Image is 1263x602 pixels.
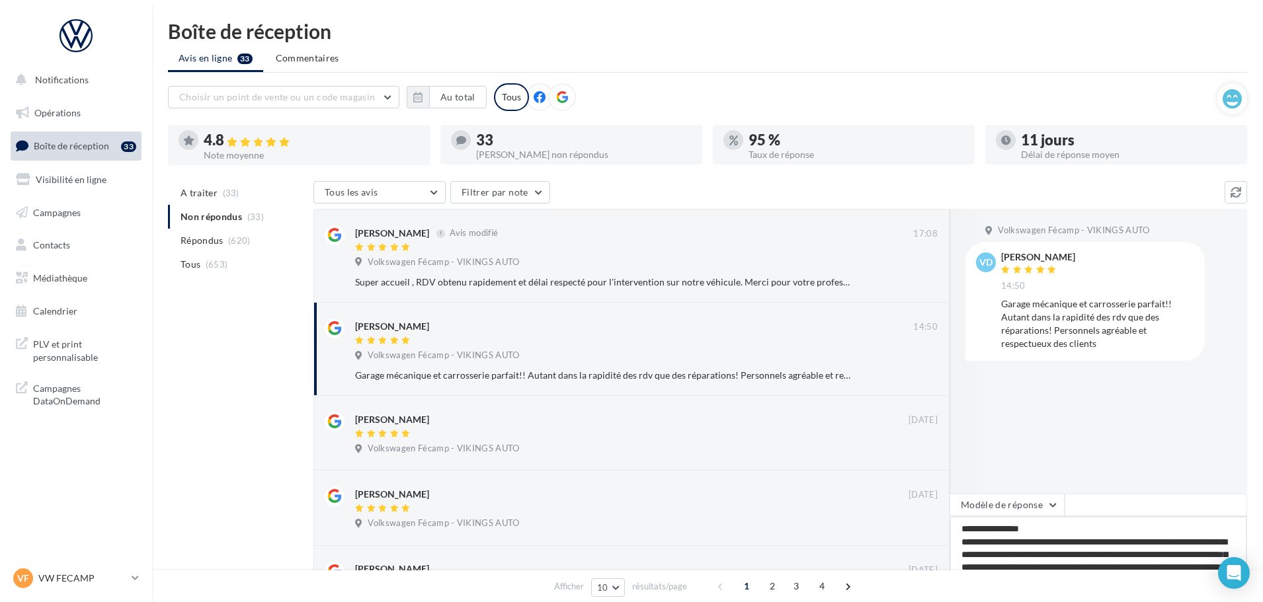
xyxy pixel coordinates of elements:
div: 11 jours [1021,133,1237,147]
button: Filtrer par note [450,181,550,204]
span: (653) [206,259,228,270]
span: Volkswagen Fécamp - VIKINGS AUTO [368,517,519,529]
span: 17:08 [913,228,938,240]
span: Campagnes [33,206,81,217]
div: [PERSON_NAME] [355,562,429,576]
span: Volkswagen Fécamp - VIKINGS AUTO [998,225,1149,237]
a: Opérations [8,99,144,127]
span: Volkswagen Fécamp - VIKINGS AUTO [368,350,519,361]
button: Choisir un point de vente ou un code magasin [168,86,399,108]
span: [DATE] [909,564,938,576]
span: 14:50 [1001,280,1026,292]
span: Volkswagen Fécamp - VIKINGS AUTO [368,443,519,455]
div: Note moyenne [204,151,419,160]
span: 4 [811,576,833,597]
span: 2 [762,576,783,597]
span: VF [17,572,29,585]
span: Tous les avis [325,186,378,198]
span: [DATE] [909,414,938,426]
div: Boîte de réception [168,21,1247,41]
span: Contacts [33,239,70,250]
div: Tous [494,83,529,111]
span: 1 [736,576,757,597]
span: Répondus [181,234,224,247]
span: PLV et print personnalisable [33,335,136,363]
button: Notifications [8,66,139,94]
div: [PERSON_NAME] [355,227,429,240]
a: VF VW FECAMP [11,566,142,591]
span: Choisir un point de vente ou un code magasin [179,91,375,102]
a: Contacts [8,231,144,259]
div: [PERSON_NAME] [1001,252,1075,262]
div: [PERSON_NAME] non répondus [476,150,692,159]
div: [PERSON_NAME] [355,320,429,333]
button: Au total [407,86,487,108]
a: Médiathèque [8,264,144,292]
div: 33 [476,133,692,147]
div: Super accueil , RDV obtenu rapidement et délai respecté pour l'intervention sur notre véhicule. M... [355,276,852,289]
span: Volkswagen Fécamp - VIKINGS AUTO [368,256,519,268]
div: Garage mécanique et carrosserie parfait!! Autant dans la rapidité des rdv que des réparations! Pe... [1001,297,1194,350]
span: A traiter [181,186,218,200]
span: Boîte de réception [34,140,109,151]
button: Au total [429,86,487,108]
span: 3 [786,576,807,597]
span: [DATE] [909,489,938,501]
span: Afficher [554,580,584,593]
p: VW FECAMP [38,572,126,585]
div: Taux de réponse [749,150,964,159]
span: vd [979,256,993,269]
span: Visibilité en ligne [36,174,106,185]
a: Campagnes DataOnDemand [8,374,144,413]
div: [PERSON_NAME] [355,413,429,426]
div: Open Intercom Messenger [1218,557,1250,589]
span: 10 [597,582,608,593]
button: Tous les avis [313,181,446,204]
span: 14:50 [913,321,938,333]
span: Calendrier [33,305,77,317]
span: Notifications [35,74,89,85]
span: Avis modifié [450,228,498,239]
span: Opérations [34,107,81,118]
a: Campagnes [8,199,144,227]
a: Calendrier [8,297,144,325]
div: Garage mécanique et carrosserie parfait!! Autant dans la rapidité des rdv que des réparations! Pe... [355,369,852,382]
span: résultats/page [632,580,687,593]
a: Visibilité en ligne [8,166,144,194]
div: 95 % [749,133,964,147]
div: Délai de réponse moyen [1021,150,1237,159]
a: PLV et print personnalisable [8,330,144,369]
button: 10 [591,578,625,597]
span: Tous [181,258,200,271]
span: (33) [223,188,239,198]
span: (620) [228,235,251,246]
a: Boîte de réception33 [8,132,144,160]
span: Commentaires [276,52,339,65]
div: 4.8 [204,133,419,148]
div: 33 [121,141,136,152]
span: Médiathèque [33,272,87,283]
div: [PERSON_NAME] [355,488,429,501]
span: Campagnes DataOnDemand [33,379,136,408]
button: Modèle de réponse [950,494,1065,516]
